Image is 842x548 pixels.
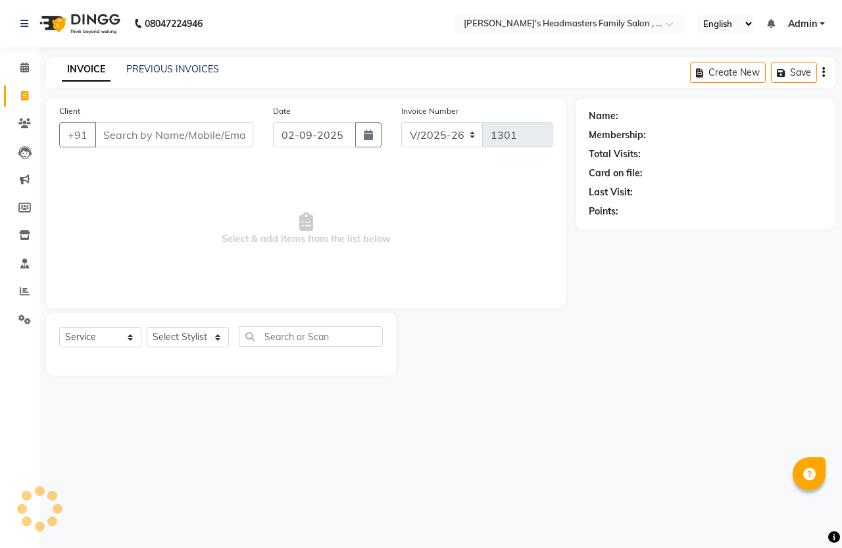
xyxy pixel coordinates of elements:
[589,147,641,161] div: Total Visits:
[771,62,817,83] button: Save
[145,5,203,42] b: 08047224946
[589,109,618,123] div: Name:
[589,128,646,142] div: Membership:
[690,62,766,83] button: Create New
[126,63,219,75] a: PREVIOUS INVOICES
[59,122,96,147] button: +91
[95,122,253,147] input: Search by Name/Mobile/Email/Code
[787,495,829,535] iframe: chat widget
[273,105,291,117] label: Date
[59,105,80,117] label: Client
[589,166,643,180] div: Card on file:
[62,58,111,82] a: INVOICE
[788,17,817,31] span: Admin
[34,5,124,42] img: logo
[401,105,458,117] label: Invoice Number
[239,326,383,347] input: Search or Scan
[589,186,633,199] div: Last Visit:
[589,205,618,218] div: Points:
[59,163,553,295] span: Select & add items from the list below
